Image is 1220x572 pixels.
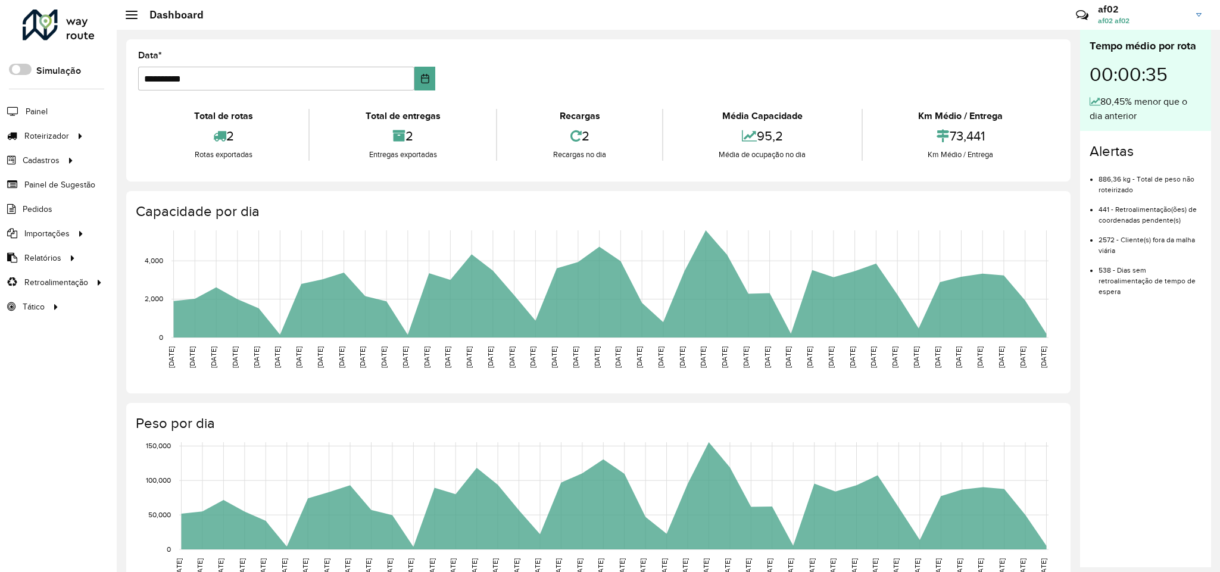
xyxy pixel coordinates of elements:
div: Total de entregas [313,109,493,123]
text: [DATE] [401,346,409,368]
span: Relatórios [24,252,61,264]
text: [DATE] [912,346,920,368]
div: 00:00:35 [1090,54,1202,95]
text: [DATE] [763,346,771,368]
text: [DATE] [295,346,302,368]
text: [DATE] [1040,346,1047,368]
div: 2 [141,123,305,149]
div: Média de ocupação no dia [666,149,859,161]
a: Contato Rápido [1069,2,1095,28]
div: Km Médio / Entrega [866,149,1056,161]
text: [DATE] [848,346,856,368]
li: 538 - Dias sem retroalimentação de tempo de espera [1099,256,1202,297]
div: Km Médio / Entrega [866,109,1056,123]
text: 0 [167,545,171,553]
div: 95,2 [666,123,859,149]
li: 441 - Retroalimentação(ões) de coordenadas pendente(s) [1099,195,1202,226]
button: Choose Date [414,67,435,90]
text: [DATE] [273,346,281,368]
div: Entregas exportadas [313,149,493,161]
text: [DATE] [210,346,217,368]
text: [DATE] [423,346,430,368]
label: Simulação [36,64,81,78]
text: [DATE] [678,346,686,368]
text: 4,000 [145,257,163,264]
text: [DATE] [635,346,643,368]
div: 80,45% menor que o dia anterior [1090,95,1202,123]
text: [DATE] [252,346,260,368]
text: 0 [159,333,163,341]
li: 2572 - Cliente(s) fora da malha viária [1099,226,1202,256]
text: [DATE] [486,346,494,368]
text: [DATE] [380,346,388,368]
text: [DATE] [188,346,196,368]
text: [DATE] [316,346,324,368]
div: Tempo médio por rota [1090,38,1202,54]
text: [DATE] [465,346,473,368]
text: [DATE] [550,346,558,368]
span: Painel [26,105,48,118]
text: [DATE] [508,346,516,368]
text: [DATE] [167,346,175,368]
text: [DATE] [784,346,792,368]
text: 100,000 [146,476,171,484]
span: Roteirizador [24,130,69,142]
text: 2,000 [145,295,163,303]
text: 50,000 [148,511,171,518]
text: [DATE] [976,346,984,368]
h4: Capacidade por dia [136,203,1059,220]
div: 2 [500,123,659,149]
text: [DATE] [657,346,664,368]
text: [DATE] [997,346,1005,368]
text: [DATE] [720,346,728,368]
text: [DATE] [954,346,962,368]
text: [DATE] [806,346,813,368]
text: [DATE] [529,346,536,368]
span: Painel de Sugestão [24,179,95,191]
span: af02 af02 [1098,15,1187,26]
span: Cadastros [23,154,60,167]
div: 73,441 [866,123,1056,149]
h4: Alertas [1090,143,1202,160]
text: [DATE] [742,346,750,368]
div: Total de rotas [141,109,305,123]
text: [DATE] [1019,346,1026,368]
div: Média Capacidade [666,109,859,123]
text: [DATE] [827,346,835,368]
text: [DATE] [358,346,366,368]
span: Importações [24,227,70,240]
text: [DATE] [614,346,622,368]
text: [DATE] [572,346,579,368]
text: [DATE] [869,346,877,368]
div: 2 [313,123,493,149]
text: [DATE] [934,346,941,368]
h3: af02 [1098,4,1187,15]
text: [DATE] [699,346,707,368]
h2: Dashboard [138,8,204,21]
li: 886,36 kg - Total de peso não roteirizado [1099,165,1202,195]
text: 150,000 [146,442,171,449]
text: [DATE] [231,346,239,368]
text: [DATE] [444,346,451,368]
label: Data [138,48,162,62]
span: Retroalimentação [24,276,88,289]
text: [DATE] [338,346,345,368]
div: Recargas no dia [500,149,659,161]
div: Recargas [500,109,659,123]
div: Rotas exportadas [141,149,305,161]
span: Pedidos [23,203,52,215]
text: [DATE] [593,346,601,368]
span: Tático [23,301,45,313]
text: [DATE] [891,346,898,368]
h4: Peso por dia [136,415,1059,432]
